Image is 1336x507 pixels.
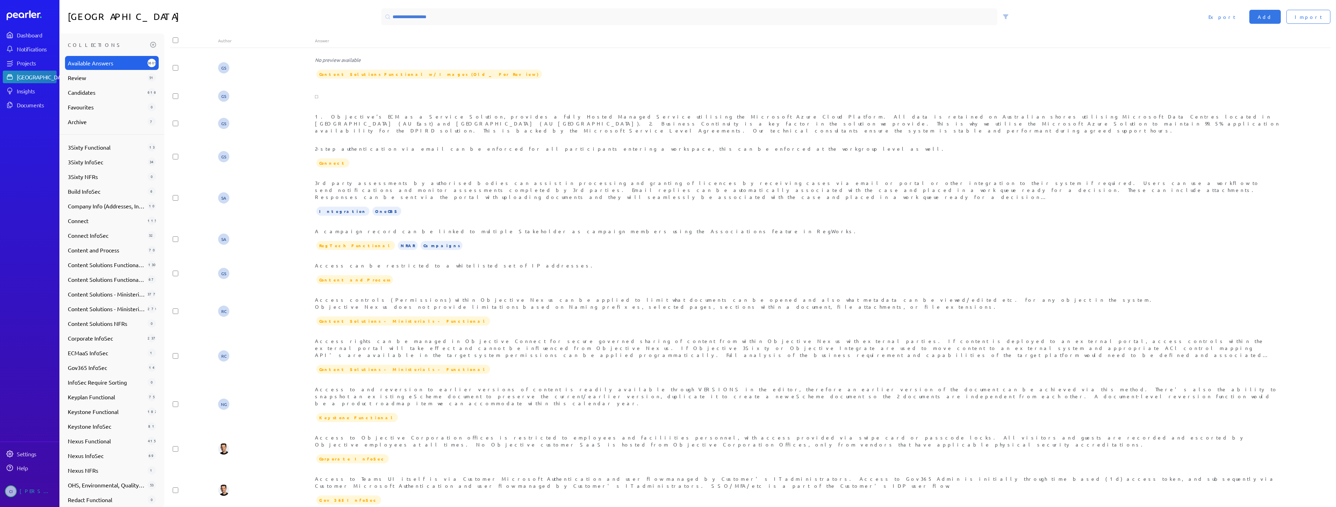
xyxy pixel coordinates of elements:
[68,290,145,298] span: Content Solutions - Ministerials - Functional
[315,296,1282,310] div: Access controls (Permissions) within Objective Nexus can be applied to limit what documents can b...
[148,305,156,313] div: 270
[316,316,490,326] span: Content Solutions - Ministerials - Functional
[68,378,145,386] span: InfoSec Require Sorting
[17,59,56,66] div: Projects
[68,246,145,254] span: Content and Process
[3,448,57,460] a: Settings
[218,234,229,245] span: Steve Ackermann
[68,216,145,225] span: Connect
[3,43,57,55] a: Notifications
[68,158,145,166] span: 3Sixty InfoSec
[398,241,418,250] span: NRAR
[148,495,156,504] div: 0
[17,73,69,80] div: [GEOGRAPHIC_DATA]
[316,70,542,79] span: Content Solutions Functional w/Images (Old _ For Review)
[218,443,229,455] img: James Layton
[218,62,229,73] span: Gary Somerville
[315,57,361,63] span: No preview available
[68,319,145,328] span: Content Solutions NFRs
[148,158,156,166] div: 34
[218,306,229,317] span: Robert Craig
[316,241,395,250] span: RegTech Functional
[421,241,462,250] span: Campaigns
[148,451,156,460] div: 69
[316,413,398,422] span: Keystone Functional
[68,231,145,240] span: Connect InfoSec
[17,45,56,52] div: Notifications
[315,93,1282,100] div: □
[1258,13,1272,20] span: Add
[68,407,145,416] span: Keystone Functional
[315,38,1282,43] div: Answer
[316,207,369,216] span: Integration
[148,422,156,430] div: 81
[68,117,145,126] span: Archive
[148,393,156,401] div: 75
[148,172,156,181] div: 0
[148,117,156,126] div: 7
[148,334,156,342] div: 237
[148,88,156,97] div: 616
[148,275,156,284] div: 67
[68,59,145,67] span: Available Answers
[68,422,145,430] span: Keystone InfoSec
[148,407,156,416] div: 182
[1208,13,1235,20] span: Export
[148,103,156,111] div: 0
[315,337,1282,358] div: Access rights can be managed in Objective Connect for secure governed sharing of content from wit...
[316,454,389,463] span: Corporate InfoSec
[148,143,156,151] div: 13
[218,151,229,162] span: Gary Somerville
[68,260,145,269] span: Content Solutions Functional (Review)
[68,39,148,50] h3: Collections
[148,319,156,328] div: 0
[218,350,229,362] span: Robert Craig
[218,38,315,43] div: Author
[148,363,156,372] div: 14
[68,88,145,97] span: Candidates
[148,466,156,474] div: 1
[68,73,145,82] span: Review
[68,495,145,504] span: Redact Functional
[68,481,145,489] span: OHS, Environmental, Quality, Ethical Dealings
[68,451,145,460] span: Nexus InfoSec
[68,172,145,181] span: 3Sixty NFRs
[148,246,156,254] div: 70
[3,462,57,474] a: Help
[218,192,229,203] span: Steve Ackermann
[68,103,145,111] span: Favourites
[148,59,156,67] div: 3601
[20,485,55,497] div: [PERSON_NAME]
[148,73,156,82] div: 51
[315,475,1282,489] div: Access to Teams UI itself is via Customer Microsoft Authentication and user flow managed by Custo...
[148,187,156,195] div: 6
[148,231,156,240] div: 32
[316,365,490,374] span: Content Solutions - Ministerials - Functional
[7,10,57,20] a: Dashboard
[316,275,393,284] span: Content and Process
[3,71,57,83] a: [GEOGRAPHIC_DATA]
[1295,13,1322,20] span: Import
[17,101,56,108] div: Documents
[68,275,145,284] span: Content Solutions Functional w/Images (Old _ For Review)
[316,158,349,167] span: Connect
[3,85,57,97] a: Insights
[68,334,145,342] span: Corporate InfoSec
[218,91,229,102] span: Gary Somerville
[315,179,1282,200] div: 3rd party assessments by authorised bodies can assist in processing and granting of licences by r...
[1286,10,1330,24] button: Import
[315,434,1282,448] div: Access to Objective Corporation offices is restricted to employees and faciliities personnel, wit...
[68,187,145,195] span: Build InfoSec
[315,113,1282,134] div: 1. Objective’s ECM as a Service Solution, provides a fully Hosted Managed Service utilising the M...
[315,145,1282,152] div: 2-step authentication via email can be enforced for all participants entering a workspace, this c...
[68,393,145,401] span: Keyplan Functional
[68,437,145,445] span: Nexus Functional
[68,349,145,357] span: ECMaaS InfoSec
[68,466,145,474] span: Nexus NFRs
[17,87,56,94] div: Insights
[68,8,379,25] h1: [GEOGRAPHIC_DATA]
[148,216,156,225] div: 115
[3,483,57,500] a: CI[PERSON_NAME]
[218,268,229,279] span: Gary Somerville
[315,228,1282,235] div: A campaign record can be linked to multiple Stakeholder as campaign members using the Association...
